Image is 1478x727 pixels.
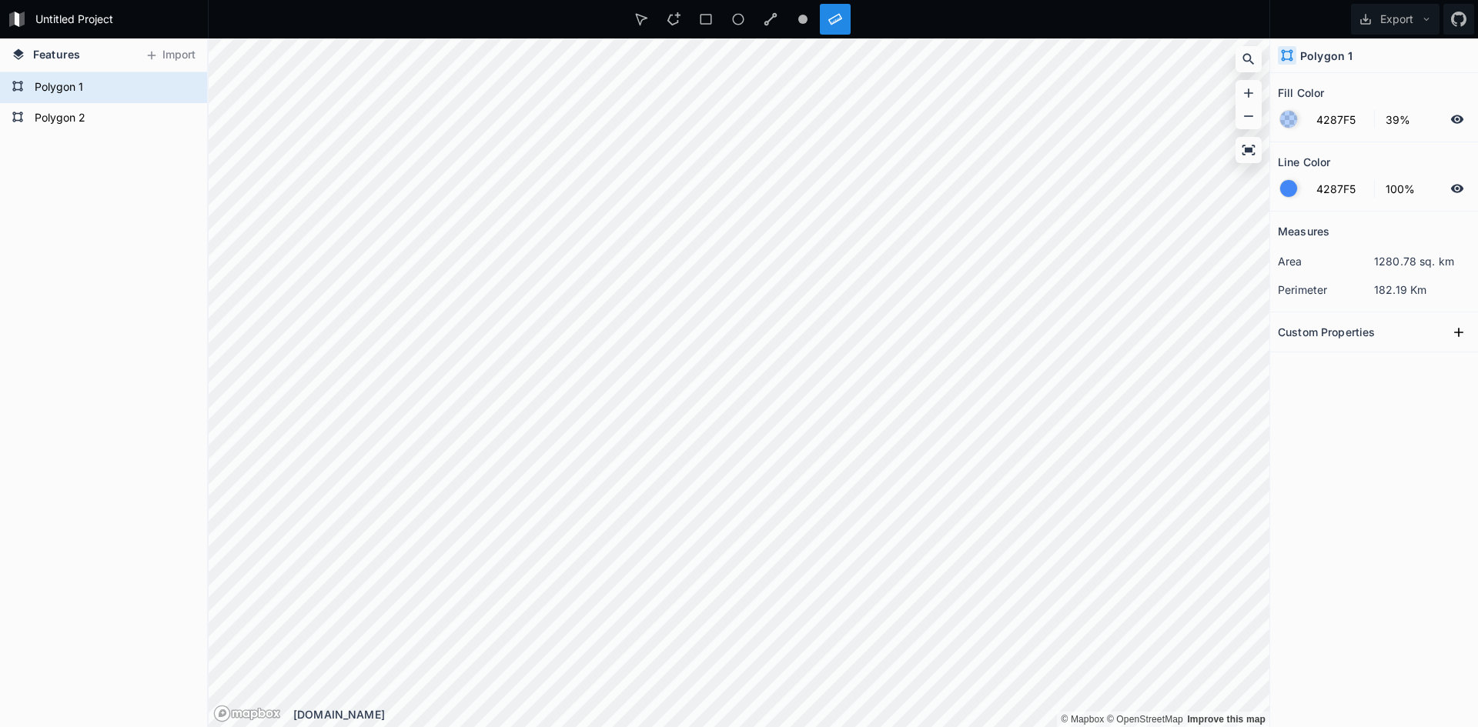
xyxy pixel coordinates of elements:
h4: Polygon 1 [1300,48,1353,64]
dd: 182.19 Km [1374,282,1470,298]
a: Map feedback [1187,714,1266,725]
h2: Line Color [1278,150,1330,174]
a: Mapbox [1061,714,1104,725]
button: Import [137,43,203,68]
h2: Measures [1278,219,1329,243]
h2: Custom Properties [1278,320,1375,344]
a: OpenStreetMap [1107,714,1183,725]
button: Export [1351,4,1440,35]
a: Mapbox logo [213,705,281,722]
div: [DOMAIN_NAME] [293,706,1269,722]
dt: area [1278,253,1374,269]
dt: perimeter [1278,282,1374,298]
dd: 1280.78 sq. km [1374,253,1470,269]
h2: Fill Color [1278,81,1324,105]
span: Features [33,46,80,62]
